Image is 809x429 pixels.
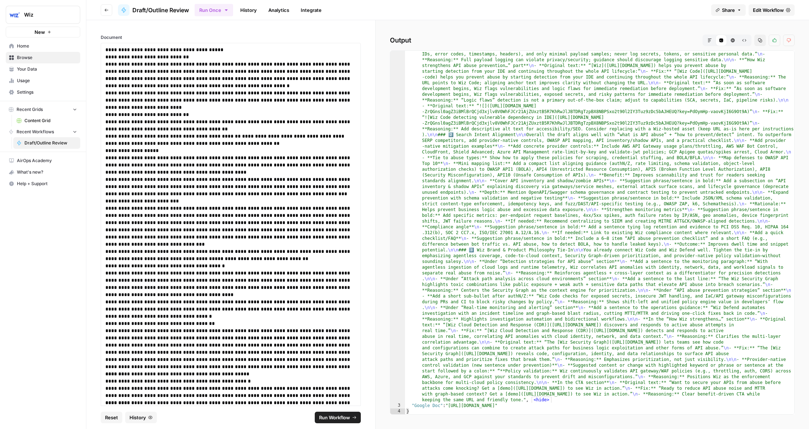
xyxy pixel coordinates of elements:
[749,4,795,16] a: Edit Workflow
[531,397,551,403] span: <hide>
[17,77,77,84] span: Usage
[118,4,189,16] a: Draft/Outline Review
[722,6,735,14] span: Share
[17,66,77,72] span: Your Data
[6,63,80,75] a: Your Data
[6,27,80,37] button: New
[17,129,54,135] span: Recent Workflows
[6,178,80,189] button: Help + Support
[17,157,77,164] span: AirOps Academy
[6,86,80,98] a: Settings
[101,412,122,423] button: Reset
[101,34,361,41] label: Document
[17,89,77,95] span: Settings
[24,140,77,146] span: Draft/Outline Review
[132,6,189,14] span: Draft/Outline Review
[17,106,43,113] span: Recent Grids
[13,115,80,126] a: Content Grid
[35,28,45,36] span: New
[6,167,80,178] div: What's new?
[753,6,784,14] span: Edit Workflow
[17,54,77,61] span: Browse
[24,11,68,18] span: Wiz
[390,408,405,414] div: 4
[319,414,350,421] span: Run Workflow
[13,137,80,149] a: Draft/Outline Review
[17,43,77,49] span: Home
[6,6,80,24] button: Workspace: Wiz
[17,180,77,187] span: Help + Support
[195,4,233,16] button: Run Once
[6,126,80,137] button: Recent Workflows
[6,40,80,52] a: Home
[711,4,746,16] button: Share
[6,52,80,63] a: Browse
[6,75,80,86] a: Usage
[24,117,77,124] span: Content Grid
[6,155,80,166] a: AirOps Academy
[129,414,146,421] span: History
[6,104,80,115] button: Recent Grids
[236,4,261,16] a: History
[8,8,21,21] img: Wiz Logo
[125,412,157,423] button: History
[6,166,80,178] button: What's new?
[390,403,405,408] div: 3
[264,4,294,16] a: Analytics
[296,4,326,16] a: Integrate
[105,414,118,421] span: Reset
[390,35,795,46] h2: Output
[315,412,361,423] button: Run Workflow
